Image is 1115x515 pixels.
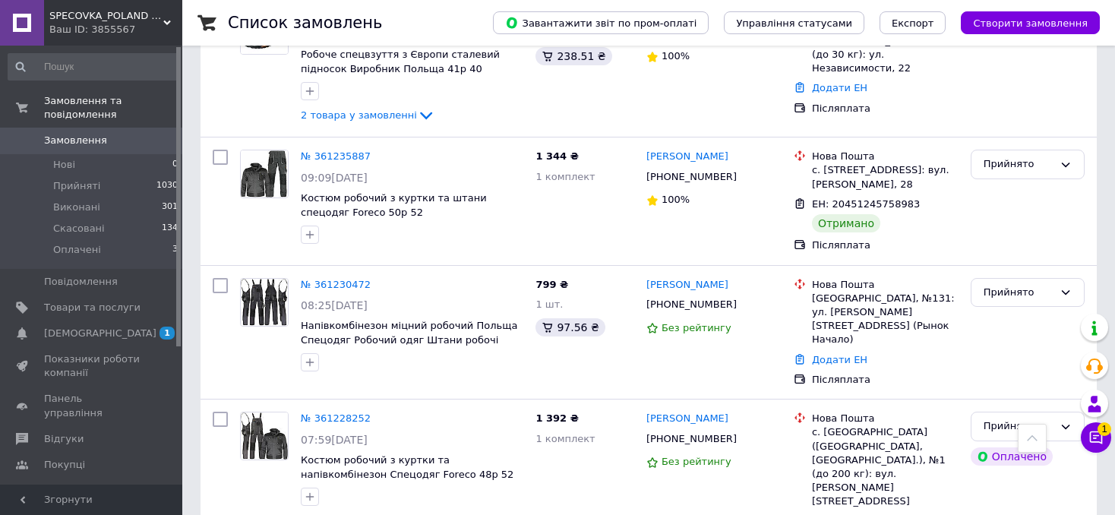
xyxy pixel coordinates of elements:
a: [PERSON_NAME] [646,412,728,426]
span: 1 [1098,422,1111,436]
div: 238.51 ₴ [535,47,611,65]
a: Додати ЕН [812,354,867,365]
div: Отримано [812,214,880,232]
span: Покупці [44,458,85,472]
span: 100% [662,194,690,205]
div: Прийнято [984,285,1053,301]
span: Панель управління [44,392,141,419]
div: с. [STREET_ADDRESS]: вул. [PERSON_NAME], 28 [812,163,959,191]
button: Чат з покупцем1 [1081,422,1111,453]
a: № 361235887 [301,150,371,162]
a: Фото товару [240,150,289,198]
span: 1 комплект [535,171,595,182]
button: Завантажити звіт по пром-оплаті [493,11,709,34]
div: Прийнято [984,419,1053,434]
div: Ваш ID: 3855567 [49,23,182,36]
a: Фото товару [240,412,289,460]
span: Завантажити звіт по пром-оплаті [505,16,696,30]
a: Робоче спецвзуття з Європи сталевий підносок Виробник Польща 41р 40 [301,49,500,74]
span: 1 комплект [535,433,595,444]
button: Експорт [880,11,946,34]
a: Додати ЕН [812,82,867,93]
span: Оплачені [53,243,101,257]
button: Управління статусами [724,11,864,34]
span: Прийняті [53,179,100,193]
span: 301 [162,201,178,214]
h1: Список замовлень [228,14,382,32]
span: Замовлення та повідомлення [44,94,182,122]
img: Фото товару [241,412,288,460]
div: [PHONE_NUMBER] [643,295,740,314]
a: Фото товару [240,278,289,327]
a: № 361230472 [301,279,371,290]
a: № 361228252 [301,412,371,424]
span: 08:25[DATE] [301,299,368,311]
a: [PERSON_NAME] [646,150,728,164]
div: Післяплата [812,102,959,115]
span: Відгуки [44,432,84,446]
span: 134 [162,222,178,235]
span: Замовлення [44,134,107,147]
div: Післяплата [812,373,959,387]
span: Показники роботи компанії [44,352,141,380]
span: 1 392 ₴ [535,412,578,424]
span: 09:09[DATE] [301,172,368,184]
span: [DEMOGRAPHIC_DATA] [44,327,156,340]
input: Пошук [8,53,179,81]
span: 3 [172,243,178,257]
span: Управління статусами [736,17,852,29]
div: [GEOGRAPHIC_DATA], №131: ул. [PERSON_NAME][STREET_ADDRESS] (Рынок Начало) [812,292,959,347]
span: Створити замовлення [973,17,1088,29]
span: ЕН: 20451245758983 [812,198,920,210]
span: Без рейтингу [662,456,731,467]
div: Нова Пошта [812,412,959,425]
span: 2 товара у замовленні [301,109,417,121]
div: Оплачено [971,447,1053,466]
span: 100% [662,50,690,62]
a: Створити замовлення [946,17,1100,28]
span: SPECOVKA_POLAND Великий вибір спецодягу, спецвзуття ОПТ та Роздріб [49,9,163,23]
span: Нові [53,158,75,172]
span: 0 [172,158,178,172]
span: Виконані [53,201,100,214]
a: Костюм робочий з куртки та напівкомбінезон Спецодяг Foreco 48р 52 [301,454,513,480]
button: Створити замовлення [961,11,1100,34]
div: Нова Пошта [812,278,959,292]
a: [PERSON_NAME] [646,278,728,292]
div: [PHONE_NUMBER] [643,429,740,449]
img: Фото товару [241,150,288,197]
a: Напівкомбінезон міцний робочий Польща Спецодяг Робочий одяг Штани робочі [301,320,517,346]
a: 2 товара у замовленні [301,109,435,121]
div: с. [GEOGRAPHIC_DATA] ([GEOGRAPHIC_DATA], [GEOGRAPHIC_DATA].), №1 (до 200 кг): вул. [PERSON_NAME][... [812,425,959,508]
span: 1 шт. [535,299,563,310]
div: Прийнято [984,156,1053,172]
span: 07:59[DATE] [301,434,368,446]
span: 1 344 ₴ [535,150,578,162]
div: [PHONE_NUMBER] [643,167,740,187]
span: Без рейтингу [662,322,731,333]
div: Нова Пошта [812,150,959,163]
div: Післяплата [812,239,959,252]
span: 1 [160,327,175,340]
span: Експорт [892,17,934,29]
span: Повідомлення [44,275,118,289]
img: Фото товару [241,279,288,326]
span: 1030 [156,179,178,193]
span: 799 ₴ [535,279,568,290]
a: Костюм робочий з куртки та штани спецодяг Foreco 50р 52 [301,192,487,218]
span: Скасовані [53,222,105,235]
div: 97.56 ₴ [535,318,605,336]
span: Товари та послуги [44,301,141,314]
div: Кагарлык ([GEOGRAPHIC_DATA].), №2: (до 30 кг): ул. Независимости, 22 [812,21,959,76]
